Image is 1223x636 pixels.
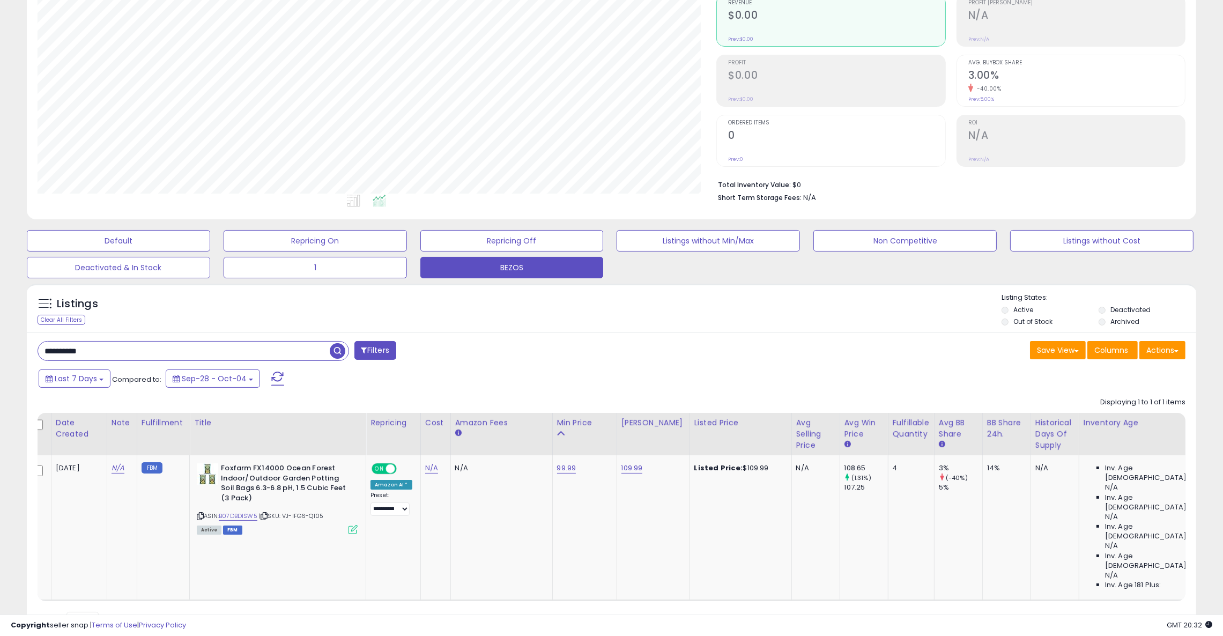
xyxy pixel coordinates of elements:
span: N/A [1105,571,1118,580]
div: 4 [893,463,926,473]
div: Date Created [56,417,102,440]
span: N/A [1105,541,1118,551]
div: Avg Win Price [844,417,884,440]
div: Amazon AI * [370,480,412,490]
label: Archived [1110,317,1139,326]
button: Columns [1087,341,1138,359]
h2: 0 [728,129,945,144]
span: Avg. Buybox Share [968,60,1185,66]
small: Prev: N/A [968,36,989,42]
span: FBM [223,526,242,535]
div: [DATE] [56,463,99,473]
small: Prev: 0 [728,156,743,162]
span: Last 7 Days [55,373,97,384]
h2: $0.00 [728,69,945,84]
label: Deactivated [1110,305,1151,314]
div: 5% [939,483,982,492]
div: Historical Days Of Supply [1035,417,1074,451]
div: Displaying 1 to 1 of 1 items [1100,397,1185,408]
div: 108.65 [844,463,888,473]
div: 107.25 [844,483,888,492]
b: Foxfarm FX14000 Ocean Forest Indoor/Outdoor Garden Potting Soil Bags 6.3-6.8 pH, 1.5 Cubic Feet (... [221,463,351,506]
button: Repricing Off [420,230,604,252]
span: Profit [728,60,945,66]
b: Total Inventory Value: [718,180,791,189]
div: Amazon Fees [455,417,548,428]
button: Non Competitive [813,230,997,252]
div: 3% [939,463,982,473]
span: Inv. Age [DEMOGRAPHIC_DATA]-180: [1105,551,1203,571]
button: 1 [224,257,407,278]
h2: N/A [968,9,1185,24]
div: 14% [987,463,1022,473]
button: Default [27,230,210,252]
small: FBM [142,462,162,474]
div: BB Share 24h. [987,417,1026,440]
div: Avg Selling Price [796,417,835,451]
div: Title [194,417,361,428]
button: Actions [1139,341,1185,359]
small: Amazon Fees. [455,428,462,438]
span: ON [373,464,386,474]
div: $109.99 [694,463,783,473]
div: Inventory Age [1084,417,1207,428]
span: ROI [968,120,1185,126]
b: Listed Price: [694,463,743,473]
div: Repricing [370,417,416,428]
label: Active [1013,305,1033,314]
span: All listings currently available for purchase on Amazon [197,526,221,535]
small: Prev: $0.00 [728,96,753,102]
a: Terms of Use [92,620,137,630]
a: N/A [112,463,124,474]
small: (-40%) [946,474,968,482]
div: N/A [1035,463,1071,473]
small: -40.00% [973,85,1002,93]
div: seller snap | | [11,620,186,631]
strong: Copyright [11,620,50,630]
div: [PERSON_NAME] [621,417,685,428]
span: N/A [1105,512,1118,522]
span: Columns [1094,345,1128,356]
p: Listing States: [1002,293,1196,303]
h2: $0.00 [728,9,945,24]
div: Preset: [370,492,412,515]
div: Listed Price [694,417,787,428]
div: Fulfillment [142,417,185,428]
button: Sep-28 - Oct-04 [166,369,260,388]
button: Filters [354,341,396,360]
li: $0 [718,178,1177,190]
div: Avg BB Share [939,417,978,440]
span: | SKU: VJ-IFG6-QI05 [259,512,323,520]
div: N/A [455,463,544,473]
span: Inv. Age [DEMOGRAPHIC_DATA]: [1105,463,1203,483]
span: Inv. Age [DEMOGRAPHIC_DATA]: [1105,493,1203,512]
h2: 3.00% [968,69,1185,84]
div: ASIN: [197,463,358,533]
small: Prev: N/A [968,156,989,162]
a: N/A [425,463,438,474]
span: Inv. Age [DEMOGRAPHIC_DATA]: [1105,522,1203,541]
span: N/A [1105,483,1118,492]
a: Privacy Policy [139,620,186,630]
div: Note [112,417,132,428]
button: Repricing On [224,230,407,252]
button: Deactivated & In Stock [27,257,210,278]
img: 51B8EXuu+iL._SL40_.jpg [197,463,218,485]
a: 99.99 [557,463,576,474]
span: N/A [803,193,816,203]
div: Min Price [557,417,612,428]
button: Listings without Cost [1010,230,1194,252]
button: Listings without Min/Max [617,230,800,252]
a: B07DBD1SW5 [219,512,257,521]
h5: Listings [57,297,98,312]
a: 109.99 [621,463,643,474]
div: Fulfillable Quantity [893,417,930,440]
b: Short Term Storage Fees: [718,193,802,202]
button: BEZOS [420,257,604,278]
label: Out of Stock [1013,317,1052,326]
span: Ordered Items [728,120,945,126]
small: Prev: $0.00 [728,36,753,42]
span: Sep-28 - Oct-04 [182,373,247,384]
small: (1.31%) [851,474,871,482]
div: Cost [425,417,446,428]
